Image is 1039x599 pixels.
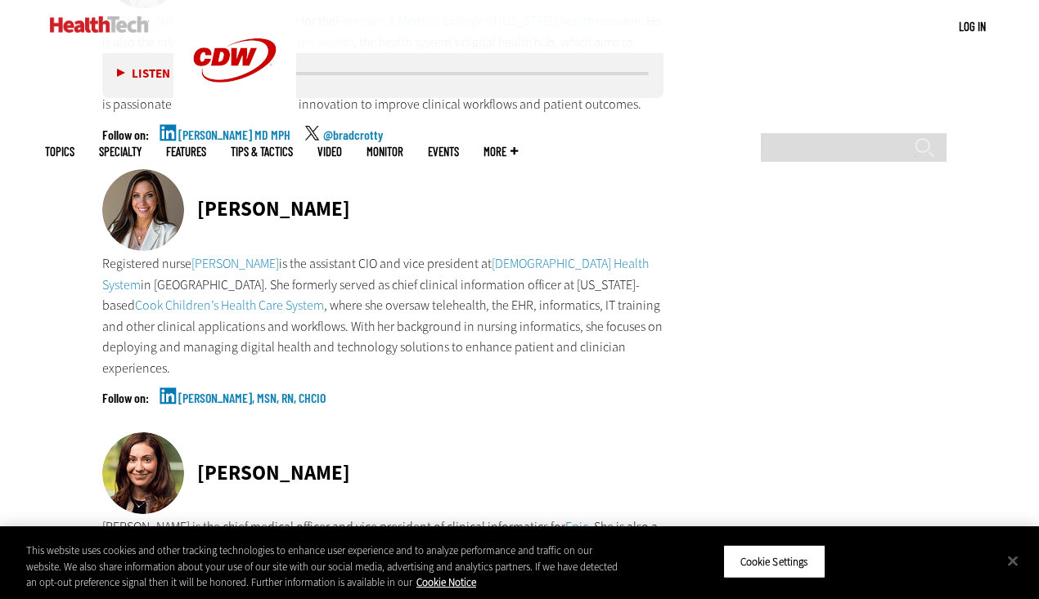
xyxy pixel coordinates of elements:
[102,253,663,379] p: Registered nurse is the assistant CIO and vice president at in [GEOGRAPHIC_DATA]. She formerly se...
[197,463,350,483] div: [PERSON_NAME]
[99,145,142,158] span: Specialty
[191,255,279,272] a: [PERSON_NAME]
[317,145,342,158] a: Video
[959,18,986,35] div: User menu
[367,145,403,158] a: MonITor
[995,543,1031,579] button: Close
[166,145,206,158] a: Features
[173,108,296,125] a: CDW
[959,19,986,34] a: Log in
[416,575,476,589] a: More information about your privacy
[197,199,350,219] div: [PERSON_NAME]
[102,432,184,514] img: Dr. Jackie Gerhart
[102,255,649,293] a: [DEMOGRAPHIC_DATA] Health System
[178,391,326,432] a: [PERSON_NAME], MSN, RN, CHCIO
[50,16,149,33] img: Home
[45,145,74,158] span: Topics
[231,145,293,158] a: Tips & Tactics
[484,145,518,158] span: More
[102,169,184,251] img: Charity Darnell
[723,544,825,579] button: Cookie Settings
[428,145,459,158] a: Events
[102,516,663,579] p: [PERSON_NAME] is the chief medical officer and vice president of clinical informatics for . She i...
[565,518,588,535] a: Epic
[135,297,324,314] a: Cook Children’s Health Care System
[26,543,623,591] div: This website uses cookies and other tracking technologies to enhance user experience and to analy...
